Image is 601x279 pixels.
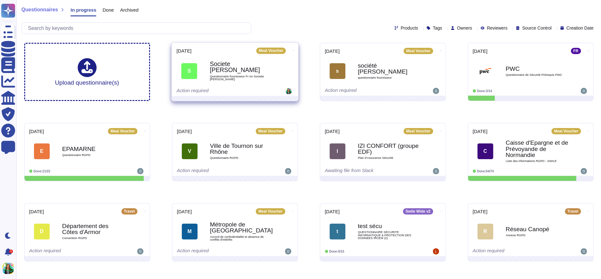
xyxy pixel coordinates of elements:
[581,248,587,254] img: user
[358,76,421,79] span: questionnaire fournisseur
[1,261,18,275] button: user
[177,209,192,214] span: [DATE]
[358,63,421,75] b: société [PERSON_NAME]
[325,168,402,174] div: Awaiting file from Slack
[182,143,198,159] div: V
[325,88,402,94] div: Action required
[34,224,50,239] div: D
[29,209,44,214] span: [DATE]
[210,156,273,159] span: Questionnaire RGPD
[403,208,433,215] div: Swile Wide v2
[522,26,551,30] span: Source Control
[177,129,192,134] span: [DATE]
[358,223,421,229] b: test sécu
[210,235,273,241] span: Accord de confodentialité et absence de conflits d'intérêts
[403,48,433,54] div: Meal Voucher
[487,26,507,30] span: Reviewers
[473,209,487,214] span: [DATE]
[581,88,587,94] img: user
[330,143,345,159] div: I
[62,237,125,240] span: Convention RGPD
[473,129,487,134] span: [DATE]
[330,63,345,79] div: s
[477,224,493,239] div: R
[433,168,439,174] img: user
[565,208,581,215] div: Travel
[325,209,340,214] span: [DATE]
[566,26,593,30] span: Creation Date
[403,128,433,134] div: Meal Voucher
[62,223,125,235] b: Département des Côtes d'Armor
[256,47,286,54] div: Meal Voucher
[210,221,273,233] b: Métropole de [GEOGRAPHIC_DATA]
[256,208,285,215] div: Meal Voucher
[477,170,494,173] span: Done: 64/74
[457,26,472,30] span: Owners
[34,143,50,159] div: E
[285,248,291,254] img: user
[433,26,442,30] span: Tags
[285,88,292,94] img: user
[506,234,569,237] span: Annexe RGPD
[506,140,569,158] b: Caisse d'Epargne et de Prévoyande de Normandie
[325,49,340,53] span: [DATE]
[29,129,44,134] span: [DATE]
[329,250,344,253] span: Done: 0/15
[55,58,119,86] div: Upload questionnaire(s)
[358,143,421,155] b: IZI CONFORT (groupe EDF)
[473,248,550,254] div: Action required
[29,248,106,254] div: Action required
[285,168,291,174] img: user
[103,8,114,12] span: Done
[571,48,581,54] div: FR
[325,129,340,134] span: [DATE]
[62,153,125,157] span: Questionnaire RGPD
[433,248,439,254] img: user
[21,7,58,12] span: Questionnaires
[506,159,569,163] span: Liste des informations RGPD - SWILE
[210,61,273,73] b: Societe [PERSON_NAME]
[177,168,254,174] div: Action required
[477,89,492,93] span: Done: 3/14
[210,143,273,155] b: Ville de Tournon sur Rhône
[256,128,285,134] div: Meal Voucher
[182,224,198,239] div: M
[181,63,197,79] div: S
[210,75,273,81] span: Questionnaire fournisseur Fr An Societe [PERSON_NAME]
[581,168,587,174] img: user
[506,226,569,232] b: Réseau Canopé
[62,146,125,152] b: EPAMARNE
[70,8,96,12] span: In progress
[330,224,345,239] div: t
[358,156,421,159] span: Plan d’Assurance Sécurité
[137,248,143,254] img: user
[176,48,192,53] span: [DATE]
[120,8,138,12] span: Archived
[551,128,581,134] div: Meal Voucher
[401,26,418,30] span: Products
[34,170,50,173] span: Done: 21/22
[433,88,439,94] img: user
[473,49,487,53] span: [DATE]
[3,263,14,274] img: user
[108,128,137,134] div: Meal Voucher
[137,168,143,174] img: user
[176,88,254,94] div: Action required
[9,249,13,253] div: 1
[177,248,254,254] div: Action required
[25,23,251,34] input: Search by keywords
[477,63,493,79] img: Logo
[506,73,569,76] span: Questionnaire de Sécurité Prérequis PWC
[506,66,569,72] b: PWC
[477,143,493,159] div: C
[358,231,421,240] span: QUESTIONNAIRE SECURITE INFORMATIQUE & PROTECTION DES DONNEES IRCEM (2)
[121,208,137,215] div: Travel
